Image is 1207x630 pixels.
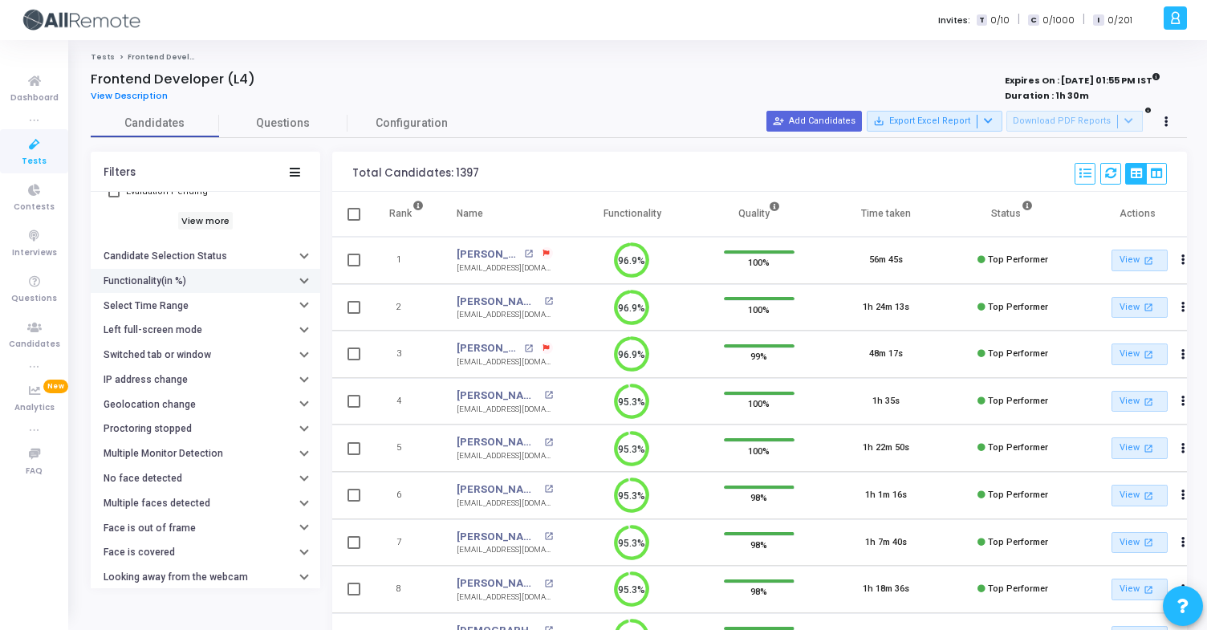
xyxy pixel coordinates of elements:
h6: Looking away from the webcam [104,571,248,583]
mat-icon: save_alt [873,116,884,127]
div: 1h 24m 13s [863,301,909,315]
a: View [1111,485,1168,506]
th: Actions [1076,192,1203,237]
a: View [1111,343,1168,365]
div: 1h 1m 16s [865,489,907,502]
div: Time taken [861,205,911,222]
a: [PERSON_NAME] [457,482,539,498]
th: Rank [372,192,441,237]
span: 99% [750,348,767,364]
h6: Left full-screen mode [104,324,202,336]
nav: breadcrumb [91,52,1187,63]
span: Top Performer [988,442,1048,453]
a: View [1111,579,1168,600]
mat-icon: open_in_new [544,579,553,588]
td: 2 [372,284,441,331]
span: Top Performer [988,396,1048,406]
h6: No face detected [104,473,182,485]
mat-icon: open_in_new [544,532,553,541]
button: Switched tab or window [91,343,320,368]
div: 1h 22m 50s [863,441,909,455]
div: Total Candidates: 1397 [352,167,479,180]
span: 100% [748,301,770,317]
button: Add Candidates [766,111,862,132]
strong: Expires On : [DATE] 01:55 PM IST [1005,70,1160,87]
div: [EMAIL_ADDRESS][DOMAIN_NAME] [457,309,553,321]
span: Top Performer [988,254,1048,265]
mat-icon: open_in_new [1141,254,1155,267]
mat-icon: open_in_new [1141,395,1155,408]
button: Actions [1172,531,1194,554]
a: [PERSON_NAME] [457,294,539,310]
h6: Face is covered [104,547,175,559]
a: [PERSON_NAME] [457,340,519,356]
span: I [1093,14,1103,26]
div: Name [457,205,483,222]
a: Tests [91,52,115,62]
span: Configuration [376,115,448,132]
span: T [977,14,987,26]
button: No face detected [91,466,320,491]
span: 98% [750,490,767,506]
mat-icon: open_in_new [524,344,533,353]
div: [EMAIL_ADDRESS][DOMAIN_NAME] [457,591,553,604]
td: 4 [372,378,441,425]
th: Status [949,192,1076,237]
button: Face is covered [91,540,320,565]
strong: Duration : 1h 30m [1005,89,1089,102]
th: Functionality [569,192,696,237]
button: IP address change [91,368,320,392]
a: [PERSON_NAME] [457,434,539,450]
mat-icon: open_in_new [1141,583,1155,596]
span: Questions [11,292,57,306]
h6: Proctoring stopped [104,423,192,435]
h6: View more [178,212,234,230]
span: Questions [219,115,347,132]
span: Interviews [12,246,57,260]
td: 3 [372,331,441,378]
a: View [1111,297,1168,319]
button: Functionality(in %) [91,269,320,294]
a: [PERSON_NAME] [457,246,519,262]
a: [PERSON_NAME] [457,575,539,591]
span: New [43,380,68,393]
mat-icon: open_in_new [1141,489,1155,502]
span: 100% [748,254,770,270]
span: Candidates [91,115,219,132]
h4: Frontend Developer (L4) [91,71,255,87]
span: Top Performer [988,537,1048,547]
div: View Options [1125,163,1167,185]
mat-icon: open_in_new [1141,441,1155,455]
span: 100% [748,396,770,412]
h6: Multiple Monitor Detection [104,448,223,460]
a: View [1111,437,1168,459]
div: [EMAIL_ADDRESS][DOMAIN_NAME] [457,404,553,416]
span: 100% [748,442,770,458]
button: Actions [1172,296,1194,319]
button: Actions [1172,485,1194,507]
a: View [1111,532,1168,554]
h6: IP address change [104,374,188,386]
span: 0/1000 [1042,14,1075,27]
h6: Switched tab or window [104,349,211,361]
span: 98% [750,583,767,600]
span: 0/10 [990,14,1010,27]
span: Candidates [9,338,60,352]
mat-icon: open_in_new [1141,300,1155,314]
span: | [1018,11,1020,28]
mat-icon: open_in_new [544,297,553,306]
mat-icon: open_in_new [544,485,553,494]
button: Face is out of frame [91,515,320,540]
div: [EMAIL_ADDRESS][DOMAIN_NAME] [457,262,553,274]
mat-icon: person_add_alt [773,116,784,127]
h6: Candidate Selection Status [104,250,227,262]
button: Multiple faces detected [91,491,320,516]
button: Looking away from the webcam [91,565,320,590]
span: View Description [91,89,168,102]
span: C [1028,14,1038,26]
div: [EMAIL_ADDRESS][DOMAIN_NAME] [457,498,553,510]
div: [EMAIL_ADDRESS][DOMAIN_NAME] [457,356,553,368]
div: 48m 17s [869,348,903,361]
span: Top Performer [988,348,1048,359]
